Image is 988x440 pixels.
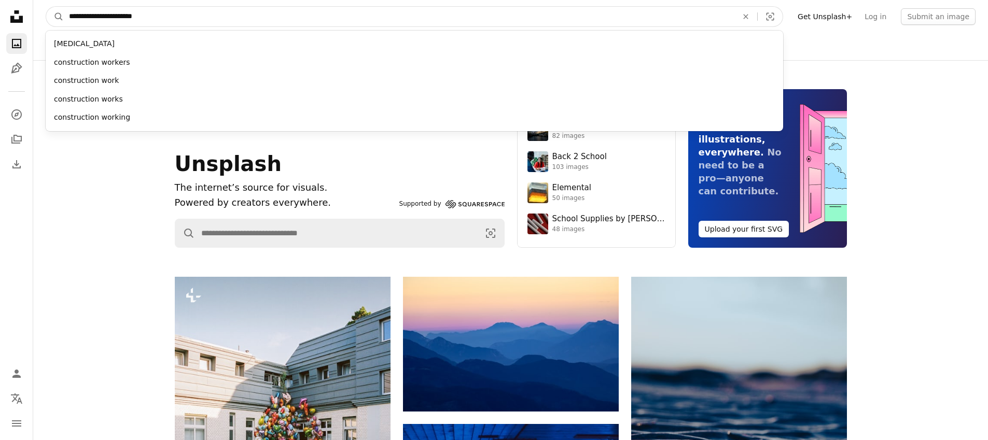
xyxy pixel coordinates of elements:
button: Language [6,388,27,409]
div: construction workers [46,53,783,72]
a: A large cluster of colorful balloons on a building facade. [175,417,391,427]
form: Find visuals sitewide [46,6,783,27]
a: Astrophotography82 images [527,120,665,141]
div: 82 images [552,132,622,140]
button: Upload your first SVG [699,221,789,237]
a: Illustrations [6,58,27,79]
a: Elemental50 images [527,182,665,203]
img: premium_photo-1751985761161-8a269d884c29 [527,182,548,203]
a: Get Unsplash+ [791,8,858,25]
span: Your illustrations, everywhere. [699,121,766,158]
a: Collections [6,129,27,150]
div: Elemental [552,183,591,193]
button: Search Unsplash [46,7,64,26]
a: Log in [858,8,893,25]
div: 103 images [552,163,607,172]
button: Menu [6,413,27,434]
p: Powered by creators everywhere. [175,195,395,210]
img: Layered blue mountains under a pastel sky [403,277,619,411]
a: Home — Unsplash [6,6,27,29]
a: School Supplies by [PERSON_NAME]48 images [527,214,665,234]
div: 50 images [552,194,591,203]
a: Log in / Sign up [6,363,27,384]
button: Visual search [758,7,783,26]
img: premium_photo-1683135218355-6d72011bf303 [527,151,548,172]
span: Unsplash [175,152,282,176]
a: Explore [6,104,27,125]
div: construction works [46,90,783,109]
a: Back 2 School103 images [527,151,665,172]
a: Layered blue mountains under a pastel sky [403,339,619,348]
button: Search Unsplash [175,219,195,247]
div: School Supplies by [PERSON_NAME] [552,214,665,224]
a: Supported by [399,198,505,210]
button: Clear [734,7,757,26]
div: construction work [46,72,783,90]
a: Photos [6,33,27,54]
div: [MEDICAL_DATA] [46,35,783,53]
div: Back 2 School [552,152,607,162]
a: Download History [6,154,27,175]
h1: The internet’s source for visuals. [175,180,395,195]
span: No need to be a pro—anyone can contribute. [699,147,782,196]
form: Find visuals sitewide [175,219,505,248]
button: Submit an image [901,8,976,25]
div: 48 images [552,225,665,234]
div: construction working [46,108,783,127]
button: Visual search [477,219,504,247]
img: premium_photo-1715107534993-67196b65cde7 [527,214,548,234]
